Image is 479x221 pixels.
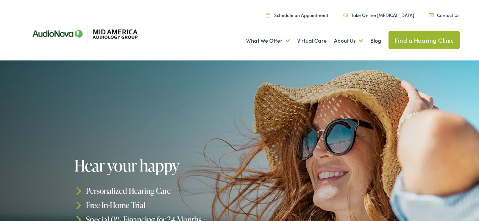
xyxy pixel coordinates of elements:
a: About Us [334,27,363,55]
img: utility icon [266,12,270,17]
a: Virtual Care [297,27,327,55]
a: Take Online [MEDICAL_DATA] [343,12,414,18]
a: Blog [370,27,381,55]
li: Free In-Home Trial [74,198,242,212]
a: What We Offer [246,27,290,55]
a: Find a Hearing Clinic [389,31,460,49]
a: Schedule an Appointment [266,12,328,18]
h1: Hear your happy [74,157,242,174]
img: utility icon [343,13,348,17]
li: Personalized Hearing Care [74,184,242,198]
img: utility icon [429,13,434,17]
a: Contact Us [429,12,459,18]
